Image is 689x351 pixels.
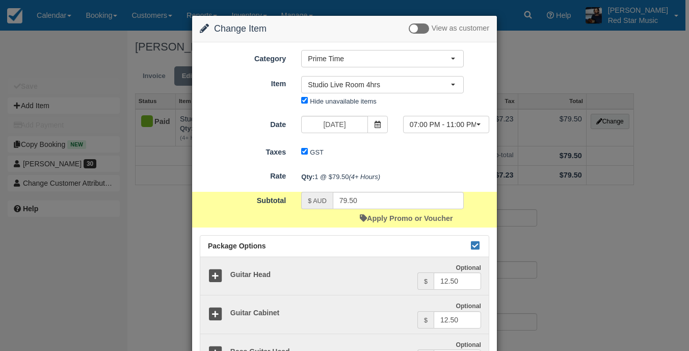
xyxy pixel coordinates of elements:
label: Category [192,50,294,64]
span: View as customer [432,24,489,33]
span: Package Options [208,242,266,250]
h5: Guitar Head [223,271,417,279]
label: Hide unavailable items [310,97,376,105]
strong: Optional [456,303,481,310]
label: GST [310,148,324,156]
em: (4+ Hours) [349,173,380,181]
span: Studio Live Room 4hrs [308,80,450,90]
a: Guitar Cabinet Optional $ [200,295,489,334]
label: Date [192,116,294,130]
span: Prime Time [308,54,450,64]
small: $ AUD [308,197,326,205]
small: $ [424,278,428,285]
span: 07:00 PM - 11:00 PM [410,119,476,130]
a: Apply Promo or Voucher [360,214,453,222]
button: Studio Live Room 4hrs [301,76,464,93]
a: Guitar Head Optional $ [200,257,489,296]
strong: Qty [301,173,314,181]
span: Change Item [214,23,267,34]
label: Item [192,75,294,89]
h5: Guitar Cabinet [223,309,417,317]
strong: Optional [456,341,481,348]
small: $ [424,317,428,324]
label: Taxes [192,143,294,158]
strong: Optional [456,264,481,271]
label: Rate [192,167,294,182]
label: Subtotal [192,192,294,206]
div: 1 @ $79.50 [294,168,497,185]
button: Prime Time [301,50,464,67]
button: 07:00 PM - 11:00 PM [403,116,489,133]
